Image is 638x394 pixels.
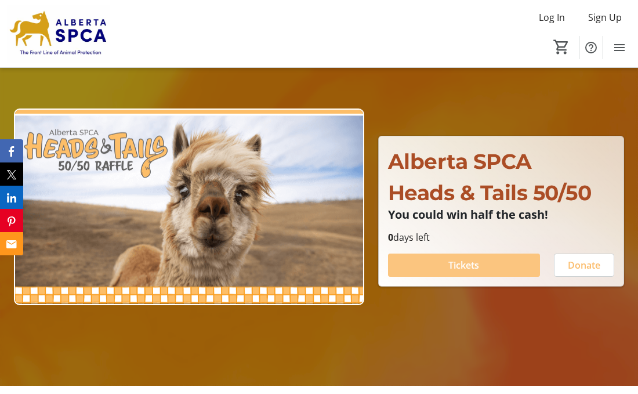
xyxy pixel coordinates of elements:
button: Donate [554,254,614,277]
span: Heads & Tails 50/50 [388,180,592,205]
button: Log In [530,8,574,27]
span: Donate [568,258,600,272]
span: Tickets [448,258,479,272]
p: days left [388,230,614,244]
span: 0 [388,231,393,244]
img: Alberta SPCA's Logo [7,5,110,63]
button: Tickets [388,254,540,277]
img: Campaign CTA Media Photo [14,109,364,306]
span: Log In [539,10,565,24]
span: Sign Up [588,10,622,24]
p: You could win half the cash! [388,208,614,221]
button: Cart [551,37,572,57]
button: Help [579,36,603,59]
span: Alberta SPCA [388,149,532,174]
button: Menu [608,36,631,59]
button: Sign Up [579,8,631,27]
